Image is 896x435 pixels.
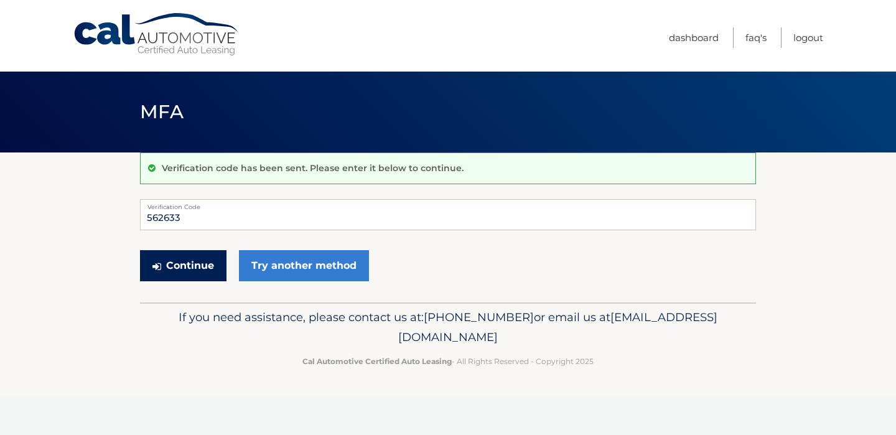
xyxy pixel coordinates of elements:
[140,100,184,123] span: MFA
[745,27,767,48] a: FAQ's
[73,12,241,57] a: Cal Automotive
[398,310,717,344] span: [EMAIL_ADDRESS][DOMAIN_NAME]
[424,310,534,324] span: [PHONE_NUMBER]
[162,162,464,174] p: Verification code has been sent. Please enter it below to continue.
[669,27,719,48] a: Dashboard
[140,199,756,230] input: Verification Code
[302,357,452,366] strong: Cal Automotive Certified Auto Leasing
[239,250,369,281] a: Try another method
[148,307,748,347] p: If you need assistance, please contact us at: or email us at
[140,199,756,209] label: Verification Code
[793,27,823,48] a: Logout
[148,355,748,368] p: - All Rights Reserved - Copyright 2025
[140,250,226,281] button: Continue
